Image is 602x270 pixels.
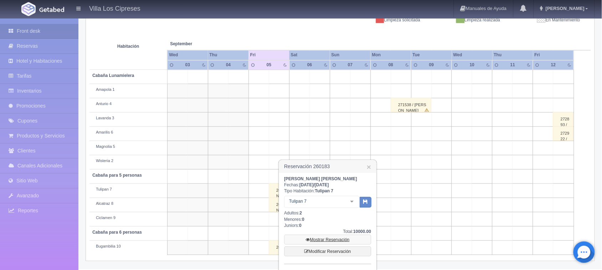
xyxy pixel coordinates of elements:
strong: Habitación [117,44,139,49]
div: Lavanda 3 [92,115,164,121]
span: Tulipan 7 [287,198,345,205]
h3: Reservación 260183 [279,160,376,173]
a: Modificar Reservación [284,246,371,256]
div: Alcatraz 8 [92,201,164,207]
div: Magnolia 5 [92,144,164,150]
div: 03 [182,62,194,68]
div: 07 [344,62,357,68]
div: Limpieza solicitada [346,17,425,23]
b: 0 [299,223,302,228]
b: Cabaña para 5 personas [92,173,142,178]
th: Wed [452,50,493,60]
div: 271538 / [PERSON_NAME] [391,98,431,112]
div: 11 [507,62,519,68]
b: 2 [300,211,302,216]
a: × [367,163,371,171]
div: Bugambilia 10 [92,244,164,249]
div: Anturio 4 [92,101,164,107]
b: Tulipan 7 [315,188,333,193]
div: 260183 / [PERSON_NAME] [PERSON_NAME] [269,198,350,212]
b: 0 [302,217,305,222]
div: 05 [263,62,275,68]
b: / [300,182,329,187]
span: [DATE] [315,182,329,187]
div: Ciclamen 9 [92,215,164,221]
div: 272893 / [PERSON_NAME] [553,112,573,126]
div: 09 [425,62,438,68]
div: Tulipan 7 [92,187,164,192]
img: Getabed [39,7,64,12]
th: Wed [167,50,208,60]
div: 04 [222,62,235,68]
span: September [170,41,246,47]
th: Fri [249,50,289,60]
div: 08 [385,62,397,68]
div: En Mantenimiento [506,17,586,23]
div: Total: [284,229,371,235]
div: Limpieza realizada [425,17,505,23]
img: Getabed [21,2,36,16]
div: 272922 / [PERSON_NAME] [553,126,573,141]
div: 12 [547,62,560,68]
b: Cabaña Lunamielera [92,73,134,78]
span: [PERSON_NAME] [544,6,585,11]
b: [PERSON_NAME] [PERSON_NAME] [284,176,357,181]
a: Mostrar Reservación [284,235,371,245]
th: Fri [533,50,574,60]
th: Sun [330,50,371,60]
b: 10000.00 [353,229,371,234]
b: Cabaña para 6 personas [92,230,142,235]
div: 260184 / [PERSON_NAME] [269,240,350,255]
div: Wisteria 2 [92,158,164,164]
div: Amapola 1 [92,87,164,93]
th: Thu [493,50,533,60]
div: Amarilis 6 [92,130,164,135]
div: 260183 / [PERSON_NAME] [PERSON_NAME] [269,183,350,198]
th: Thu [208,50,249,60]
span: [DATE] [300,182,314,187]
div: 10 [466,62,479,68]
th: Mon [371,50,411,60]
th: Sat [289,50,330,60]
div: 06 [303,62,316,68]
th: Tue [411,50,452,60]
h4: Villa Los Cipreses [89,4,141,12]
